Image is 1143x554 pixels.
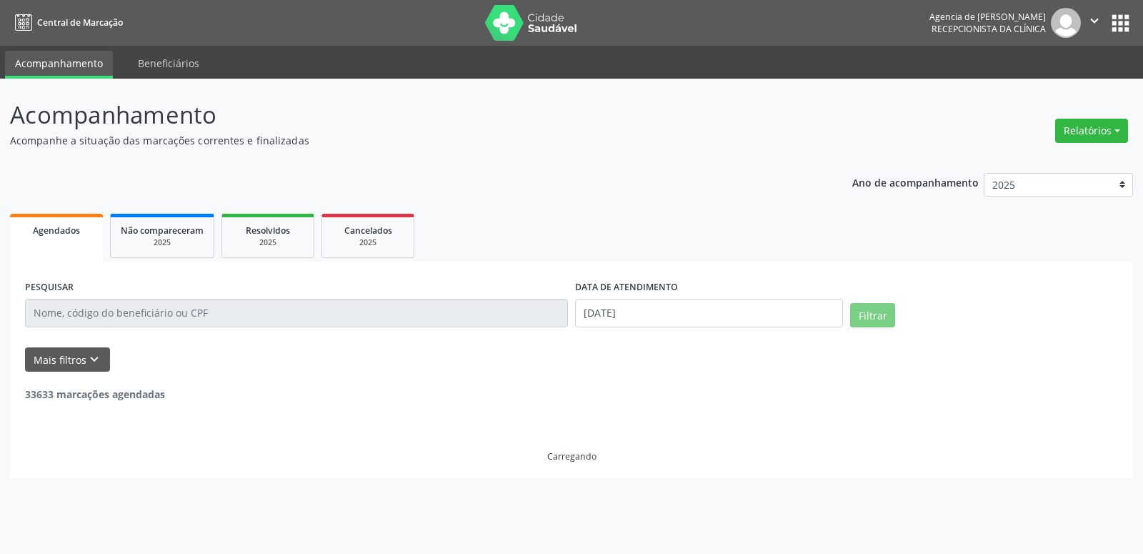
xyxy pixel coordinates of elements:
[932,23,1046,35] span: Recepcionista da clínica
[10,133,796,148] p: Acompanhe a situação das marcações correntes e finalizadas
[25,277,74,299] label: PESQUISAR
[246,224,290,237] span: Resolvidos
[37,16,123,29] span: Central de Marcação
[575,277,678,299] label: DATA DE ATENDIMENTO
[852,173,979,191] p: Ano de acompanhamento
[121,224,204,237] span: Não compareceram
[332,237,404,248] div: 2025
[86,352,102,367] i: keyboard_arrow_down
[575,299,843,327] input: Selecione um intervalo
[232,237,304,248] div: 2025
[850,303,895,327] button: Filtrar
[25,299,568,327] input: Nome, código do beneficiário ou CPF
[1108,11,1133,36] button: apps
[1055,119,1128,143] button: Relatórios
[25,387,165,401] strong: 33633 marcações agendadas
[5,51,113,79] a: Acompanhamento
[1081,8,1108,38] button: 
[121,237,204,248] div: 2025
[10,11,123,34] a: Central de Marcação
[128,51,209,76] a: Beneficiários
[547,450,597,463] div: Carregando
[1051,8,1081,38] img: img
[1087,13,1102,29] i: 
[344,224,392,237] span: Cancelados
[929,11,1046,23] div: Agencia de [PERSON_NAME]
[33,224,80,237] span: Agendados
[25,347,110,372] button: Mais filtroskeyboard_arrow_down
[10,97,796,133] p: Acompanhamento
